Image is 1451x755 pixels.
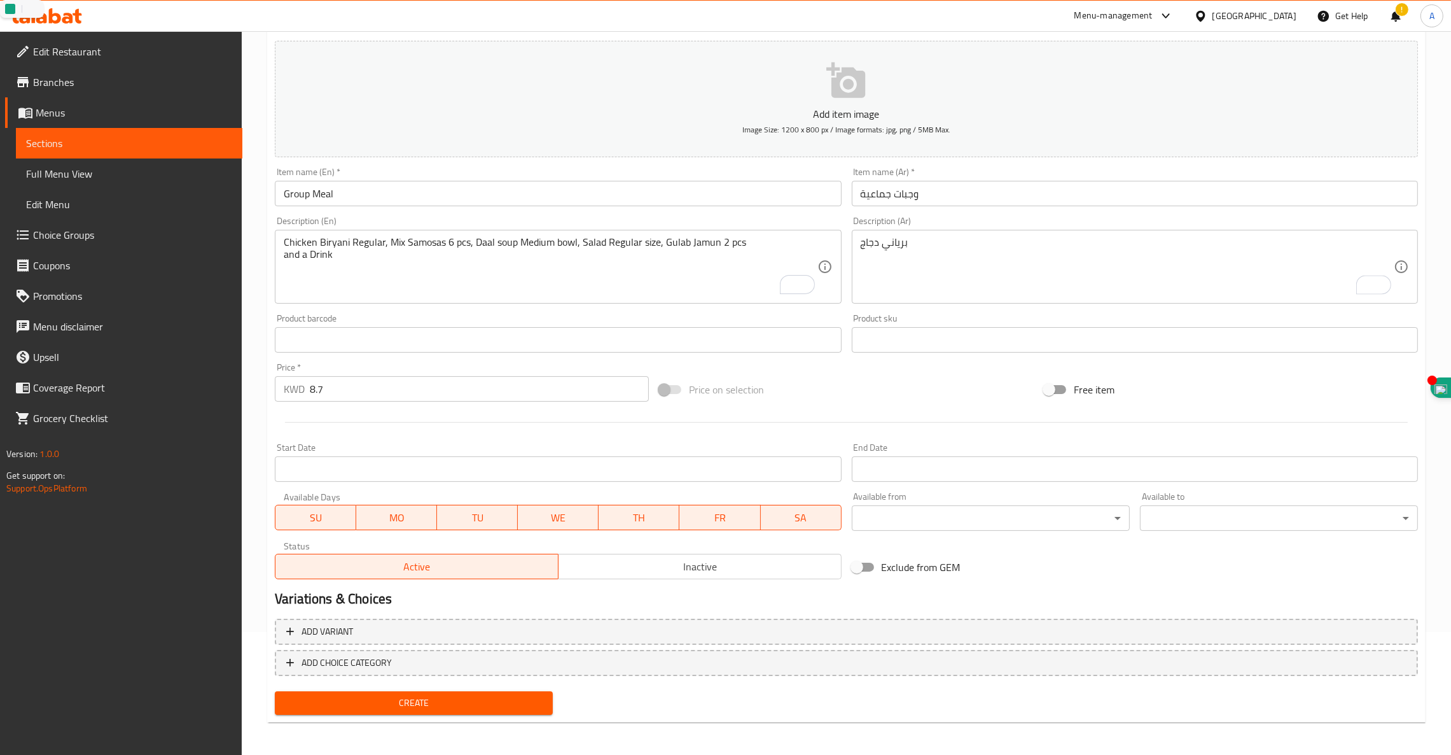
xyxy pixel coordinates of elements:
[33,349,232,365] span: Upsell
[6,480,87,497] a: Support.OpsPlatform
[5,220,242,250] a: Choice Groups
[604,509,674,527] span: TH
[852,505,1130,531] div: ​
[442,509,513,527] span: TU
[33,258,232,273] span: Coupons
[684,509,755,527] span: FR
[275,650,1418,676] button: ADD CHOICE CATEGORY
[26,197,232,212] span: Edit Menu
[33,319,232,334] span: Menu disclaimer
[5,97,242,128] a: Menus
[275,41,1418,157] button: Add item imageImage Size: 1200 x 800 px / Image formats: jpg, png / 5MB Max.
[16,189,242,220] a: Edit Menu
[5,311,242,342] a: Menu disclaimer
[679,505,760,530] button: FR
[6,446,38,462] span: Version:
[761,505,842,530] button: SA
[310,376,649,402] input: Please enter price
[39,446,59,462] span: 1.0.0
[33,380,232,395] span: Coverage Report
[5,281,242,311] a: Promotions
[1074,8,1153,24] div: Menu-management
[275,327,841,353] input: Please enter product barcode
[284,381,305,397] p: KWD
[5,4,15,14] img: logo.svg
[518,505,599,530] button: WE
[26,166,232,181] span: Full Menu View
[5,36,242,67] a: Edit Restaurant
[281,509,351,527] span: SU
[1140,505,1418,531] div: ​
[689,382,764,397] span: Price on selection
[742,122,950,137] span: Image Size: 1200 x 800 px / Image formats: jpg, png / 5MB Max.
[5,250,242,281] a: Coupons
[275,589,1418,609] h2: Variations & Choices
[284,236,817,297] textarea: To enrich screen reader interactions, please activate Accessibility in Grammarly extension settings
[281,558,553,576] span: Active
[523,509,594,527] span: WE
[302,655,392,671] span: ADD CHOICE CATEGORY
[275,554,559,579] button: Active
[33,411,232,426] span: Grocery Checklist
[33,227,232,243] span: Choice Groups
[852,181,1418,206] input: Enter name Ar
[33,74,232,90] span: Branches
[275,691,553,715] button: Create
[29,4,39,14] img: search.svg
[766,509,837,527] span: SA
[1212,9,1296,23] div: [GEOGRAPHIC_DATA]
[1074,382,1114,397] span: Free item
[295,106,1398,122] p: Add item image
[275,505,356,530] button: SU
[33,44,232,59] span: Edit Restaurant
[564,558,837,576] span: Inactive
[5,67,242,97] a: Branches
[558,554,842,579] button: Inactive
[599,505,679,530] button: TH
[302,624,353,640] span: Add variant
[275,619,1418,645] button: Add variant
[852,327,1418,353] input: Please enter product sku
[437,505,518,530] button: TU
[5,342,242,372] a: Upsell
[1429,9,1434,23] span: A
[275,181,841,206] input: Enter name En
[5,372,242,403] a: Coverage Report
[36,105,232,120] span: Menus
[5,403,242,434] a: Grocery Checklist
[356,505,437,530] button: MO
[285,695,543,711] span: Create
[361,509,432,527] span: MO
[26,136,232,151] span: Sections
[6,467,65,484] span: Get support on:
[16,128,242,159] a: Sections
[861,236,1394,297] textarea: To enrich screen reader interactions, please activate Accessibility in Grammarly extension settings
[16,159,242,189] a: Full Menu View
[882,560,961,575] span: Exclude from GEM
[33,288,232,304] span: Promotions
